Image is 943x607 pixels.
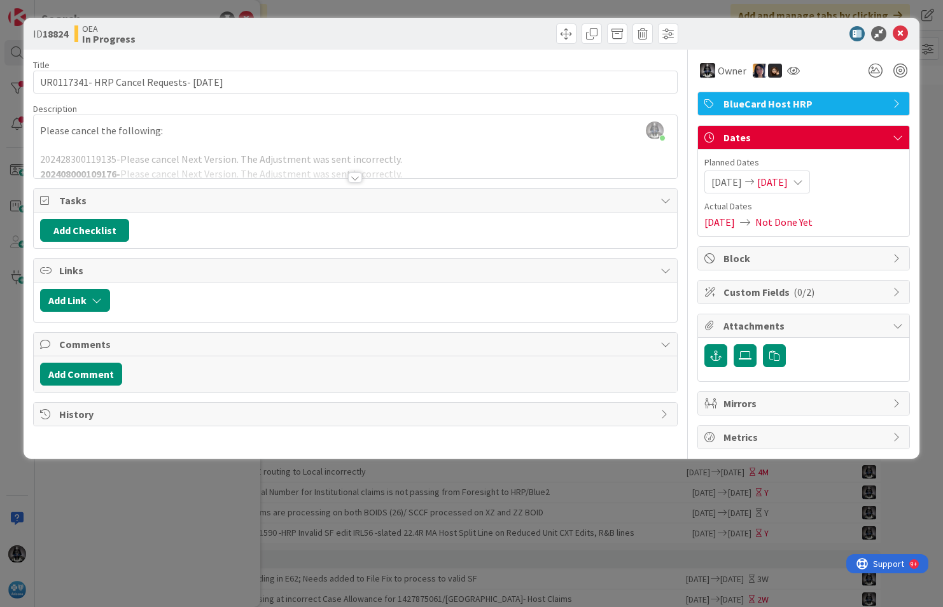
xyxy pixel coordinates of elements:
img: ddRgQ3yRm5LdI1ED0PslnJbT72KgN0Tb.jfif [646,122,664,139]
input: type card name here... [33,71,678,94]
b: 18824 [43,27,68,40]
span: Dates [723,130,886,145]
img: KG [700,63,715,78]
span: [DATE] [711,174,742,190]
b: In Progress [82,34,136,44]
span: Links [59,263,654,278]
img: TC [753,64,767,78]
span: Mirrors [723,396,886,411]
span: Attachments [723,318,886,333]
div: 9+ [64,5,71,15]
span: Comments [59,337,654,352]
span: Block [723,251,886,266]
span: ( 0/2 ) [793,286,814,298]
span: [DATE] [704,214,735,230]
span: Tasks [59,193,654,208]
label: Title [33,59,50,71]
span: Owner [718,63,746,78]
span: Not Done Yet [755,214,813,230]
img: ZB [768,64,782,78]
span: Description [33,103,77,115]
span: Custom Fields [723,284,886,300]
span: Metrics [723,429,886,445]
span: Actual Dates [704,200,903,213]
span: Support [27,2,58,17]
span: [DATE] [757,174,788,190]
span: OEA [82,24,136,34]
span: BlueCard Host HRP [723,96,886,111]
p: Please cancel the following: [40,123,671,138]
span: Planned Dates [704,156,903,169]
span: History [59,407,654,422]
button: Add Link [40,289,110,312]
button: Add Comment [40,363,122,386]
button: Add Checklist [40,219,129,242]
span: ID [33,26,68,41]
